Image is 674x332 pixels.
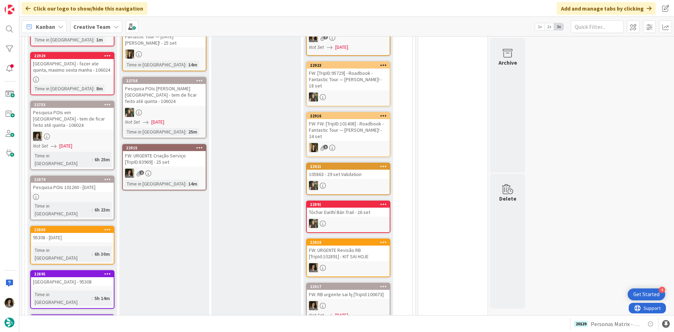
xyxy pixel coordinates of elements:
[31,277,114,286] div: [GEOGRAPHIC_DATA] - 95308
[31,227,114,233] div: 22869
[31,53,114,59] div: 22929
[633,291,660,298] div: Get Started
[307,301,390,310] div: MS
[123,78,206,84] div: 22754
[34,102,114,107] div: 22753
[30,101,114,170] a: 22753Pesquisa POIs em [GEOGRAPHIC_DATA] - tem de ficar feito até quinta - 106024MSNot Set[DATE]Ti...
[92,250,93,258] span: :
[33,36,93,44] div: Time in [GEOGRAPHIC_DATA]
[92,294,93,302] span: :
[309,33,318,42] img: MS
[33,202,92,217] div: Time in [GEOGRAPHIC_DATA]
[93,85,94,92] span: :
[310,284,390,289] div: 22917
[309,181,318,190] img: IG
[92,156,93,163] span: :
[30,176,114,220] a: 22874Pesquisa POIs 101260 - [DATE]Time in [GEOGRAPHIC_DATA]:6h 23m
[31,132,114,141] div: MS
[139,170,144,175] span: 2
[125,50,134,59] img: SP
[557,2,656,15] div: Add and manage tabs by clicking
[31,183,114,192] div: Pesquisa POIs 101260 - [DATE]
[31,53,114,74] div: 22929[GEOGRAPHIC_DATA] - fazer ate quinta, maximo sexta manha - 106024
[123,151,206,167] div: FW: URGENTE Criação Serviço [TripID:83969] - 25 set
[323,35,328,39] span: 1
[31,233,114,242] div: 95308 - [DATE]
[34,177,114,182] div: 22874
[93,294,112,302] div: 5h 14m
[31,108,114,130] div: Pesquisa POIs em [GEOGRAPHIC_DATA] - tem de ficar feito até quinta - 106024
[123,169,206,178] div: MS
[123,108,206,117] div: IG
[123,26,206,47] div: FW: [TripID:102552] - Roadbook - Fantastic Tour — [DATE][PERSON_NAME]! - 25 set
[31,176,114,183] div: 22874
[335,44,348,51] span: [DATE]
[126,145,206,150] div: 22915
[307,181,390,190] div: IG
[306,239,390,277] a: 22918FW: URGENTE Revisão RB [TripId:102891] - KIT SAI HOJEMS
[307,33,390,42] div: MS
[535,23,544,30] span: 1x
[307,163,390,170] div: 22921
[307,170,390,179] div: 105863 - 29 set Validation
[310,63,390,68] div: 22923
[122,77,206,138] a: 22754Pesquisa POIs [PERSON_NAME][GEOGRAPHIC_DATA] - tem de ficar feito até quinta - 106024IGNot S...
[307,208,390,217] div: Tóchar Daithí Bán Trail - 26 set
[306,201,390,233] a: 22891Tóchar Daithí Bán Trail - 26 setIG
[30,270,114,309] a: 22895[GEOGRAPHIC_DATA] - 95308Time in [GEOGRAPHIC_DATA]:5h 14m
[93,156,112,163] div: 6h 25m
[307,201,390,217] div: 22891Tóchar Daithí Bán Trail - 26 set
[36,22,55,31] span: Kanban
[310,164,390,169] div: 22921
[309,312,324,318] i: Not Set
[307,143,390,152] div: SP
[5,318,14,327] img: avatar
[306,112,390,157] a: 22916FW: FW: [TripID:101408] - Roadbook - Fantastic Tour — [PERSON_NAME]! - 24 setSP
[307,219,390,228] div: IG
[122,144,206,190] a: 22915FW: URGENTE Criação Serviço [TripID:83969] - 25 setMSTime in [GEOGRAPHIC_DATA]:14m
[185,180,186,188] span: :
[125,108,134,117] img: IG
[31,102,114,130] div: 22753Pesquisa POIs em [GEOGRAPHIC_DATA] - tem de ficar feito até quinta - 106024
[123,145,206,151] div: 22915
[628,288,665,300] div: Open Get Started checklist, remaining modules: 4
[151,118,164,126] span: [DATE]
[323,145,328,149] span: 1
[307,62,390,90] div: 22923FW: [TripID:95729] - Roadbook - Fantastic Tour — [PERSON_NAME]! - 18 set
[30,226,114,265] a: 2286995308 - [DATE]Time in [GEOGRAPHIC_DATA]:6h 30m
[185,61,186,69] span: :
[123,78,206,106] div: 22754Pesquisa POIs [PERSON_NAME][GEOGRAPHIC_DATA] - tem de ficar feito até quinta - 106024
[307,201,390,208] div: 22891
[33,246,92,262] div: Time in [GEOGRAPHIC_DATA]
[307,239,390,246] div: 22918
[122,19,206,71] a: FW: [TripID:102552] - Roadbook - Fantastic Tour — [DATE][PERSON_NAME]! - 25 setSPTime in [GEOGRAP...
[93,250,112,258] div: 6h 30m
[307,69,390,90] div: FW: [TripID:95729] - Roadbook - Fantastic Tour — [PERSON_NAME]! - 18 set
[34,53,114,58] div: 22929
[335,312,348,319] span: [DATE]
[307,290,390,299] div: FW: RB urgente sai hj [TripId:100673]
[307,92,390,102] div: IG
[31,271,114,286] div: 22895[GEOGRAPHIC_DATA] - 95308
[309,92,318,102] img: IG
[306,163,390,195] a: 22921105863 - 29 set ValidationIG
[574,321,588,327] div: 20129
[93,36,94,44] span: :
[554,23,563,30] span: 3x
[125,119,140,125] i: Not Set
[125,61,185,69] div: Time in [GEOGRAPHIC_DATA]
[309,263,318,272] img: MS
[33,85,93,92] div: Time in [GEOGRAPHIC_DATA]
[309,219,318,228] img: IG
[659,287,665,293] div: 4
[591,320,641,328] span: Personas Matrix - Definir Locations [GEOGRAPHIC_DATA]
[125,128,185,136] div: Time in [GEOGRAPHIC_DATA]
[309,44,324,50] i: Not Set
[309,143,318,152] img: SP
[33,143,48,149] i: Not Set
[59,142,72,150] span: [DATE]
[31,227,114,242] div: 2286995308 - [DATE]
[31,271,114,277] div: 22895
[307,163,390,179] div: 22921105863 - 29 set Validation
[93,206,112,214] div: 6h 23m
